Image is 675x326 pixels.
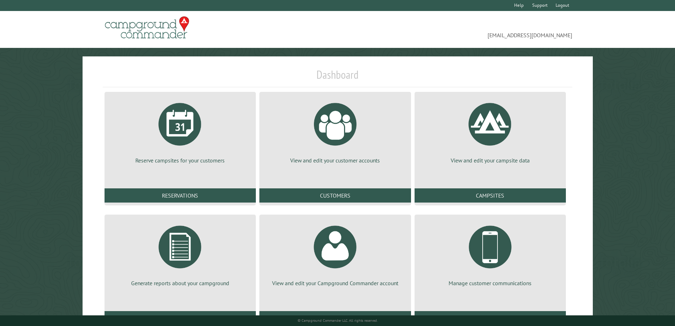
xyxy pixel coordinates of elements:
[298,318,378,323] small: © Campground Commander LLC. All rights reserved.
[105,311,256,325] a: Reports
[423,220,557,287] a: Manage customer communications
[105,188,256,203] a: Reservations
[103,14,191,42] img: Campground Commander
[268,156,402,164] p: View and edit your customer accounts
[268,220,402,287] a: View and edit your Campground Commander account
[423,98,557,164] a: View and edit your campsite data
[338,20,573,39] span: [EMAIL_ADDRESS][DOMAIN_NAME]
[259,188,411,203] a: Customers
[113,279,247,287] p: Generate reports about your campground
[259,311,411,325] a: Account
[113,156,247,164] p: Reserve campsites for your customers
[268,279,402,287] p: View and edit your Campground Commander account
[423,279,557,287] p: Manage customer communications
[423,156,557,164] p: View and edit your campsite data
[415,311,566,325] a: Communications
[268,98,402,164] a: View and edit your customer accounts
[113,98,247,164] a: Reserve campsites for your customers
[415,188,566,203] a: Campsites
[103,68,573,87] h1: Dashboard
[113,220,247,287] a: Generate reports about your campground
